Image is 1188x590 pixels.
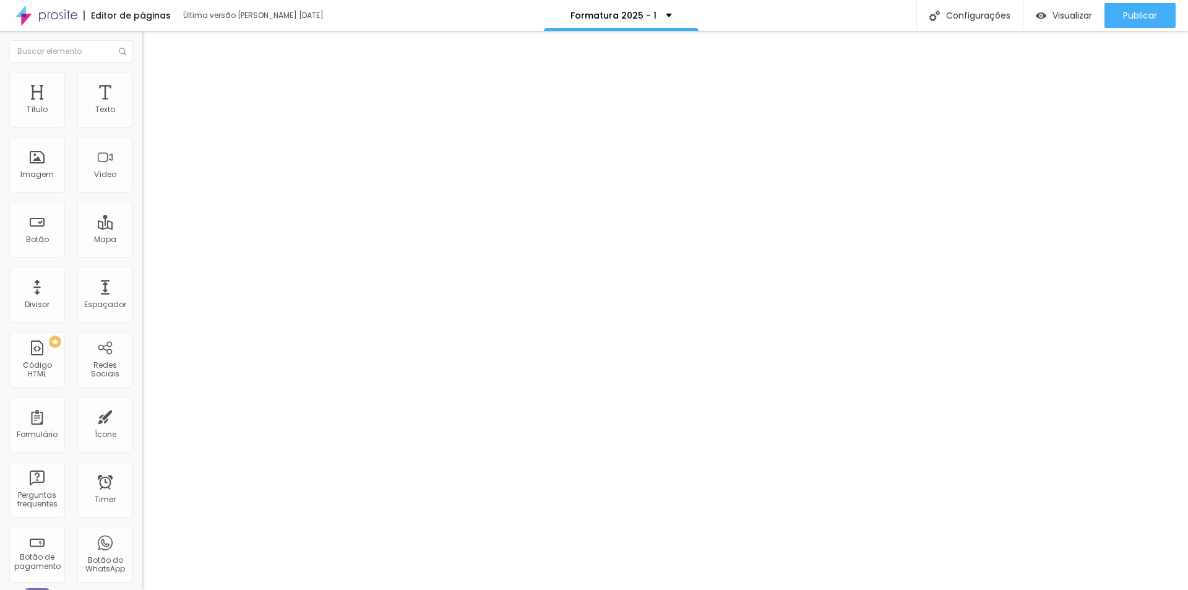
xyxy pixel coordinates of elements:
div: Botão do WhatsApp [80,556,129,574]
span: Visualizar [1052,11,1092,20]
p: Formatura 2025 - 1 [570,11,656,20]
div: Título [27,105,48,114]
div: Timer [95,495,116,504]
button: Visualizar [1023,3,1104,28]
div: Vídeo [94,170,116,179]
div: Botão [26,235,49,244]
div: Última versão [PERSON_NAME] [DATE] [183,11,325,20]
div: Texto [95,105,115,114]
div: Imagem [20,170,54,179]
img: view-1.svg [1036,11,1046,21]
div: Formulário [17,430,58,439]
span: Publicar [1123,11,1157,20]
div: Mapa [94,235,116,244]
div: Ícone [95,430,116,439]
div: Espaçador [84,300,126,309]
img: Icone [119,48,126,55]
div: Editor de páginas [84,11,171,20]
div: Botão de pagamento [12,553,61,571]
input: Buscar elemento [9,40,133,63]
img: Icone [929,11,940,21]
div: Perguntas frequentes [12,491,61,509]
div: Redes Sociais [80,361,129,379]
button: Publicar [1104,3,1176,28]
iframe: Editor [142,31,1188,590]
div: Código HTML [12,361,61,379]
div: Divisor [25,300,49,309]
